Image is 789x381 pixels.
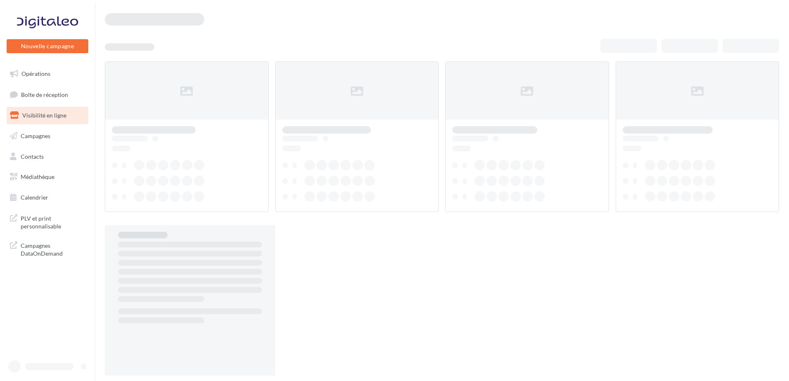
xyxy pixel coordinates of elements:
[5,168,90,186] a: Médiathèque
[5,65,90,82] a: Opérations
[21,132,50,139] span: Campagnes
[21,194,48,201] span: Calendrier
[22,112,66,119] span: Visibilité en ligne
[5,209,90,234] a: PLV et print personnalisable
[21,173,54,180] span: Médiathèque
[21,153,44,160] span: Contacts
[21,91,68,98] span: Boîte de réception
[5,127,90,145] a: Campagnes
[5,189,90,206] a: Calendrier
[21,240,85,258] span: Campagnes DataOnDemand
[5,107,90,124] a: Visibilité en ligne
[5,148,90,165] a: Contacts
[5,237,90,261] a: Campagnes DataOnDemand
[7,39,88,53] button: Nouvelle campagne
[21,70,50,77] span: Opérations
[5,86,90,103] a: Boîte de réception
[21,213,85,230] span: PLV et print personnalisable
